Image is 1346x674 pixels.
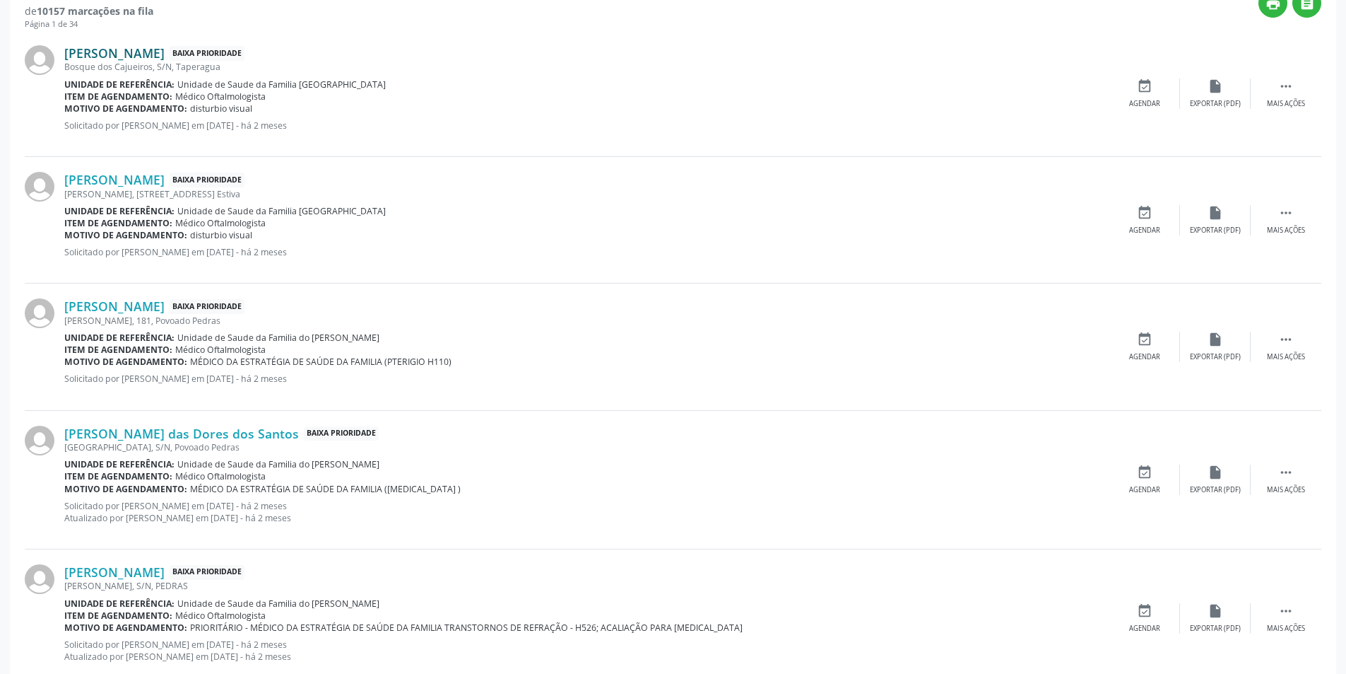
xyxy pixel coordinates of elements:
div: Mais ações [1267,624,1305,634]
i:  [1278,79,1294,94]
a: [PERSON_NAME] das Dores dos Santos [64,426,299,441]
a: [PERSON_NAME] [64,298,165,314]
b: Motivo de agendamento: [64,103,187,115]
b: Unidade de referência: [64,598,175,610]
div: Bosque dos Cajueiros, S/N, Taperagua [64,61,1109,73]
div: Mais ações [1267,485,1305,495]
i: insert_drive_file [1208,79,1223,94]
span: MÉDICO DA ESTRATÉGIA DE SAÚDE DA FAMILIA ([MEDICAL_DATA] ) [190,483,461,495]
span: Unidade de Saude da Familia [GEOGRAPHIC_DATA] [177,205,386,217]
div: Exportar (PDF) [1190,485,1241,495]
span: disturbio visual [190,103,252,115]
span: Médico Oftalmologista [175,470,266,482]
div: [PERSON_NAME], 181, Povoado Pedras [64,315,1109,327]
img: img [25,298,54,328]
div: Exportar (PDF) [1190,226,1241,236]
i: insert_drive_file [1208,603,1223,619]
i: event_available [1137,332,1152,347]
b: Item de agendamento: [64,610,172,622]
span: Médico Oftalmologista [175,610,266,622]
b: Unidade de referência: [64,458,175,470]
img: img [25,426,54,455]
div: Mais ações [1267,226,1305,236]
span: Médico Oftalmologista [175,217,266,229]
i:  [1278,332,1294,347]
img: img [25,172,54,202]
i: event_available [1137,205,1152,221]
i:  [1278,465,1294,480]
i: insert_drive_file [1208,465,1223,480]
div: Exportar (PDF) [1190,352,1241,362]
i:  [1278,205,1294,221]
div: Agendar [1129,624,1160,634]
p: Solicitado por [PERSON_NAME] em [DATE] - há 2 meses [64,246,1109,258]
b: Item de agendamento: [64,344,172,356]
span: Unidade de Saude da Familia [GEOGRAPHIC_DATA] [177,79,386,91]
i: event_available [1137,465,1152,480]
b: Motivo de agendamento: [64,229,187,241]
div: Mais ações [1267,99,1305,109]
a: [PERSON_NAME] [64,172,165,187]
b: Item de agendamento: [64,470,172,482]
div: Página 1 de 34 [25,18,153,30]
span: Médico Oftalmologista [175,91,266,103]
div: Agendar [1129,226,1160,236]
span: Baixa Prioridade [170,565,244,580]
b: Motivo de agendamento: [64,622,187,634]
img: img [25,564,54,594]
span: Unidade de Saude da Familia do [PERSON_NAME] [177,458,379,470]
div: Exportar (PDF) [1190,99,1241,109]
span: Unidade de Saude da Familia do [PERSON_NAME] [177,332,379,344]
a: [PERSON_NAME] [64,564,165,580]
a: [PERSON_NAME] [64,45,165,61]
b: Unidade de referência: [64,332,175,344]
p: Solicitado por [PERSON_NAME] em [DATE] - há 2 meses Atualizado por [PERSON_NAME] em [DATE] - há 2... [64,500,1109,524]
strong: 10157 marcações na fila [37,4,153,18]
div: Mais ações [1267,352,1305,362]
b: Unidade de referência: [64,205,175,217]
i: event_available [1137,79,1152,94]
i: insert_drive_file [1208,332,1223,347]
div: [PERSON_NAME], S/N, PEDRAS [64,580,1109,592]
span: Baixa Prioridade [170,299,244,314]
div: [GEOGRAPHIC_DATA], S/N, Povoado Pedras [64,441,1109,453]
p: Solicitado por [PERSON_NAME] em [DATE] - há 2 meses [64,120,1109,132]
b: Item de agendamento: [64,217,172,229]
b: Item de agendamento: [64,91,172,103]
i:  [1278,603,1294,619]
span: PRIORITÁRIO - MÉDICO DA ESTRATÉGIA DE SAÚDE DA FAMILIA TRANSTORNOS DE REFRAÇÃO - H526; ACALIAÇÃO ... [190,622,743,634]
i: insert_drive_file [1208,205,1223,221]
span: Baixa Prioridade [170,173,244,187]
p: Solicitado por [PERSON_NAME] em [DATE] - há 2 meses Atualizado por [PERSON_NAME] em [DATE] - há 2... [64,639,1109,663]
b: Unidade de referência: [64,79,175,91]
b: Motivo de agendamento: [64,483,187,495]
div: Agendar [1129,352,1160,362]
span: MÉDICO DA ESTRATÉGIA DE SAÚDE DA FAMILIA (PTERIGIO H110) [190,356,451,368]
b: Motivo de agendamento: [64,356,187,368]
div: Agendar [1129,485,1160,495]
img: img [25,45,54,75]
div: Exportar (PDF) [1190,624,1241,634]
div: [PERSON_NAME], [STREET_ADDRESS] Estiva [64,188,1109,200]
p: Solicitado por [PERSON_NAME] em [DATE] - há 2 meses [64,373,1109,385]
span: Baixa Prioridade [170,46,244,61]
span: disturbio visual [190,229,252,241]
span: Unidade de Saude da Familia do [PERSON_NAME] [177,598,379,610]
div: Agendar [1129,99,1160,109]
div: de [25,4,153,18]
span: Médico Oftalmologista [175,344,266,356]
span: Baixa Prioridade [304,426,379,441]
i: event_available [1137,603,1152,619]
